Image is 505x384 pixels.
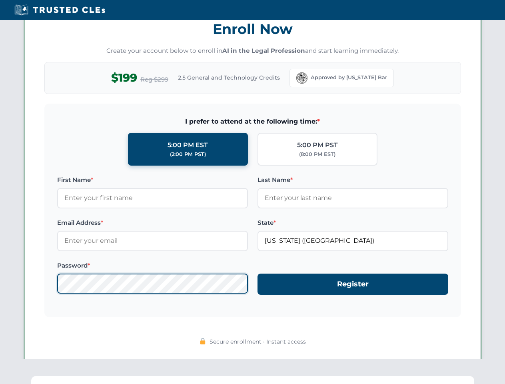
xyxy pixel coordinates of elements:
[178,73,280,82] span: 2.5 General and Technology Credits
[12,4,108,16] img: Trusted CLEs
[210,337,306,346] span: Secure enrollment • Instant access
[57,175,248,185] label: First Name
[44,16,461,42] h3: Enroll Now
[57,218,248,228] label: Email Address
[257,175,448,185] label: Last Name
[57,231,248,251] input: Enter your email
[57,116,448,127] span: I prefer to attend at the following time:
[257,188,448,208] input: Enter your last name
[140,75,168,84] span: Reg $299
[257,231,448,251] input: Florida (FL)
[200,338,206,344] img: 🔒
[44,46,461,56] p: Create your account below to enroll in and start learning immediately.
[111,69,137,87] span: $199
[257,218,448,228] label: State
[311,74,387,82] span: Approved by [US_STATE] Bar
[57,261,248,270] label: Password
[57,188,248,208] input: Enter your first name
[222,47,305,54] strong: AI in the Legal Profession
[296,72,307,84] img: Florida Bar
[168,140,208,150] div: 5:00 PM EST
[297,140,338,150] div: 5:00 PM PST
[170,150,206,158] div: (2:00 PM PST)
[257,274,448,295] button: Register
[299,150,335,158] div: (8:00 PM EST)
